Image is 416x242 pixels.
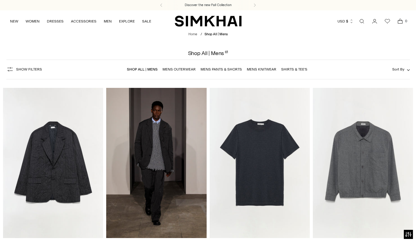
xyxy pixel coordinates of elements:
a: Home [188,32,197,36]
a: DRESSES [47,15,64,28]
nav: Linked collections [127,63,307,76]
a: Peter Oversized Blazer [3,88,103,238]
a: Mens Knitwear [247,67,276,71]
a: Discover the new Fall Collection [185,3,232,8]
a: Open search modal [356,15,368,27]
a: Nathan Tee [210,88,310,238]
a: Mens Outerwear [163,67,196,71]
nav: breadcrumbs [188,32,228,37]
span: Shop All | Mens [205,32,228,36]
span: Sort By [392,67,404,71]
a: Shirts & Tee's [281,67,307,71]
a: SIMKHAI [175,15,242,27]
button: Show Filters [6,64,42,74]
a: Ernie Blouson Shirt Jacket [313,88,413,238]
button: Sort By [392,66,410,73]
a: SALE [142,15,151,28]
a: Open cart modal [394,15,406,27]
a: MEN [104,15,112,28]
span: Show Filters [16,67,42,71]
a: Wishlist [381,15,393,27]
div: / [201,32,202,37]
h1: Shop All | Mens [188,50,228,56]
a: NEW [10,15,18,28]
a: ACCESSORIES [71,15,96,28]
span: 0 [403,18,409,24]
a: WOMEN [26,15,40,28]
a: Go to the account page [369,15,381,27]
div: 61 [225,50,228,56]
a: EXPLORE [119,15,135,28]
a: Hank Double Pleat Pants [106,88,206,238]
a: Shop All | Mens [127,67,158,71]
button: USD $ [337,15,354,28]
a: Mens Pants & Shorts [201,67,242,71]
